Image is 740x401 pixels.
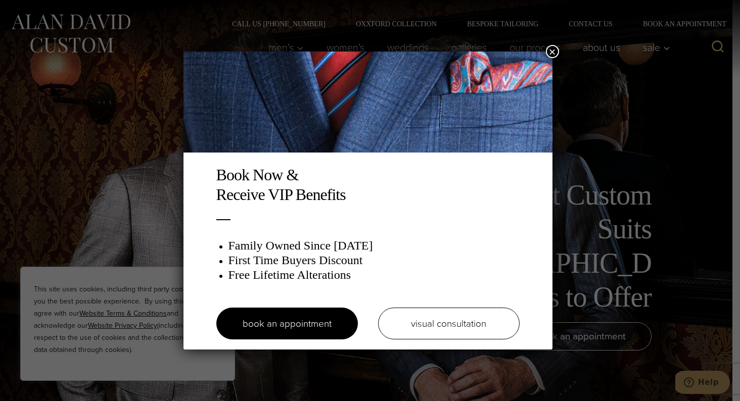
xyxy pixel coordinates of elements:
[546,45,559,58] button: Close
[216,165,520,204] h2: Book Now & Receive VIP Benefits
[23,7,43,16] span: Help
[228,253,520,268] h3: First Time Buyers Discount
[228,268,520,282] h3: Free Lifetime Alterations
[216,308,358,339] a: book an appointment
[378,308,520,339] a: visual consultation
[228,238,520,253] h3: Family Owned Since [DATE]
